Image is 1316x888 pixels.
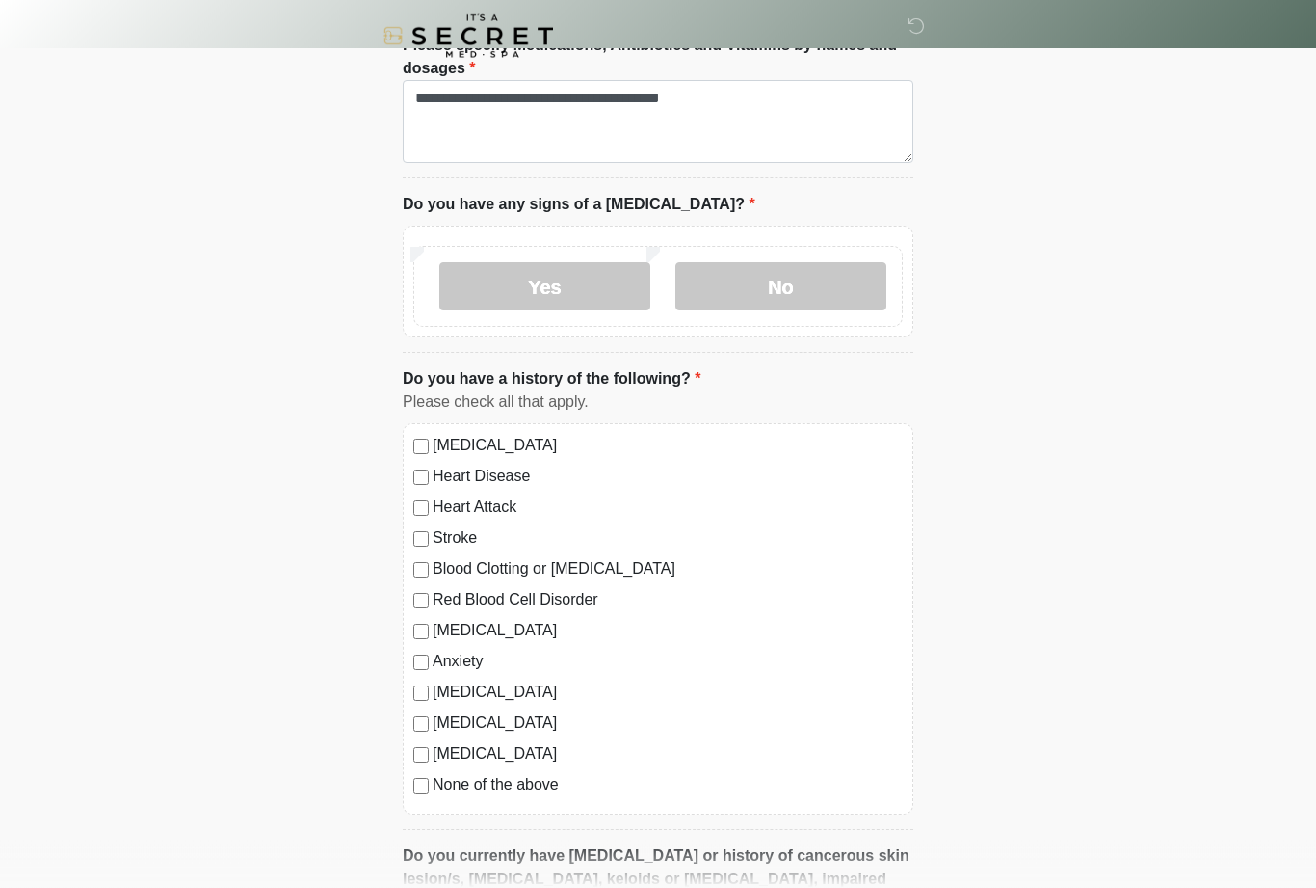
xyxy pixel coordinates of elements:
[413,440,429,455] input: [MEDICAL_DATA]
[403,368,700,391] label: Do you have a history of the following?
[413,625,429,640] input: [MEDICAL_DATA]
[433,497,903,520] label: Heart Attack
[413,748,429,764] input: [MEDICAL_DATA]
[433,682,903,705] label: [MEDICAL_DATA]
[403,391,913,415] div: Please check all that apply.
[433,589,903,612] label: Red Blood Cell Disorder
[433,743,903,767] label: [MEDICAL_DATA]
[433,527,903,551] label: Stroke
[433,558,903,581] label: Blood Clotting or [MEDICAL_DATA]
[433,651,903,674] label: Anxiety
[439,263,650,311] label: Yes
[413,686,429,702] input: [MEDICAL_DATA]
[403,194,755,217] label: Do you have any signs of a [MEDICAL_DATA]?
[413,656,429,671] input: Anxiety
[413,501,429,517] input: Heart Attack
[413,594,429,609] input: Red Blood Cell Disorder
[383,14,553,58] img: It's A Secret Med Spa Logo
[433,435,903,458] label: [MEDICAL_DATA]
[433,774,903,797] label: None of the above
[413,563,429,579] input: Blood Clotting or [MEDICAL_DATA]
[675,263,886,311] label: No
[433,620,903,643] label: [MEDICAL_DATA]
[413,532,429,548] input: Stroke
[433,466,903,489] label: Heart Disease
[413,779,429,794] input: None of the above
[433,713,903,736] label: [MEDICAL_DATA]
[413,471,429,486] input: Heart Disease
[413,717,429,733] input: [MEDICAL_DATA]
